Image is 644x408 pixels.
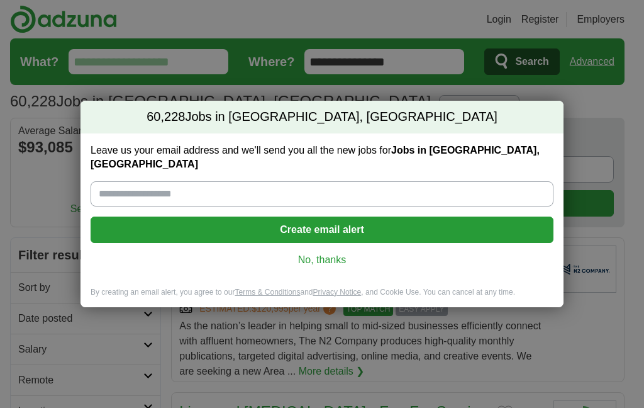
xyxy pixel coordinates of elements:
strong: Jobs in [GEOGRAPHIC_DATA], [GEOGRAPHIC_DATA] [91,145,540,169]
a: Privacy Notice [313,288,362,297]
a: No, thanks [101,253,543,267]
div: By creating an email alert, you agree to our and , and Cookie Use. You can cancel at any time. [80,287,563,308]
h2: Jobs in [GEOGRAPHIC_DATA], [GEOGRAPHIC_DATA] [80,101,563,133]
span: 60,228 [147,108,185,126]
label: Leave us your email address and we'll send you all the new jobs for [91,144,553,171]
a: Terms & Conditions [235,288,300,297]
button: Create email alert [91,217,553,243]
